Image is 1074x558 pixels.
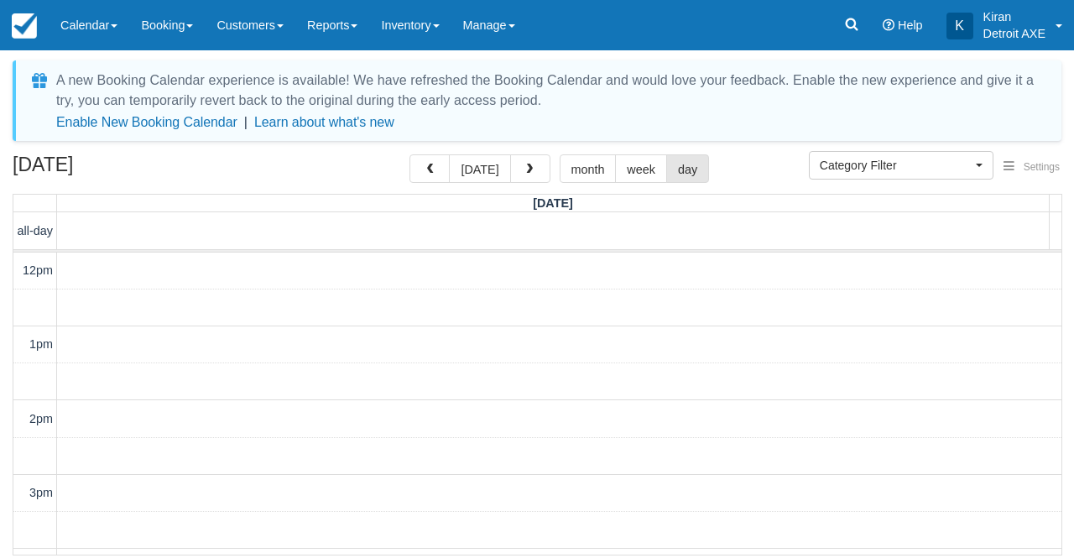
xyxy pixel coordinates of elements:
[29,486,53,499] span: 3pm
[29,337,53,351] span: 1pm
[615,154,667,183] button: week
[449,154,510,183] button: [DATE]
[983,25,1045,42] p: Detroit AXE
[244,115,248,129] span: |
[29,412,53,425] span: 2pm
[56,70,1041,111] div: A new Booking Calendar experience is available! We have refreshed the Booking Calendar and would ...
[898,18,923,32] span: Help
[983,8,1045,25] p: Kiran
[946,13,973,39] div: K
[12,13,37,39] img: checkfront-main-nav-mini-logo.png
[993,155,1070,180] button: Settings
[809,151,993,180] button: Category Filter
[560,154,617,183] button: month
[13,154,225,185] h2: [DATE]
[18,224,53,237] span: all-day
[23,263,53,277] span: 12pm
[883,19,894,31] i: Help
[254,115,394,129] a: Learn about what's new
[56,114,237,131] button: Enable New Booking Calendar
[666,154,709,183] button: day
[1024,161,1060,173] span: Settings
[533,196,573,210] span: [DATE]
[820,157,972,174] span: Category Filter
